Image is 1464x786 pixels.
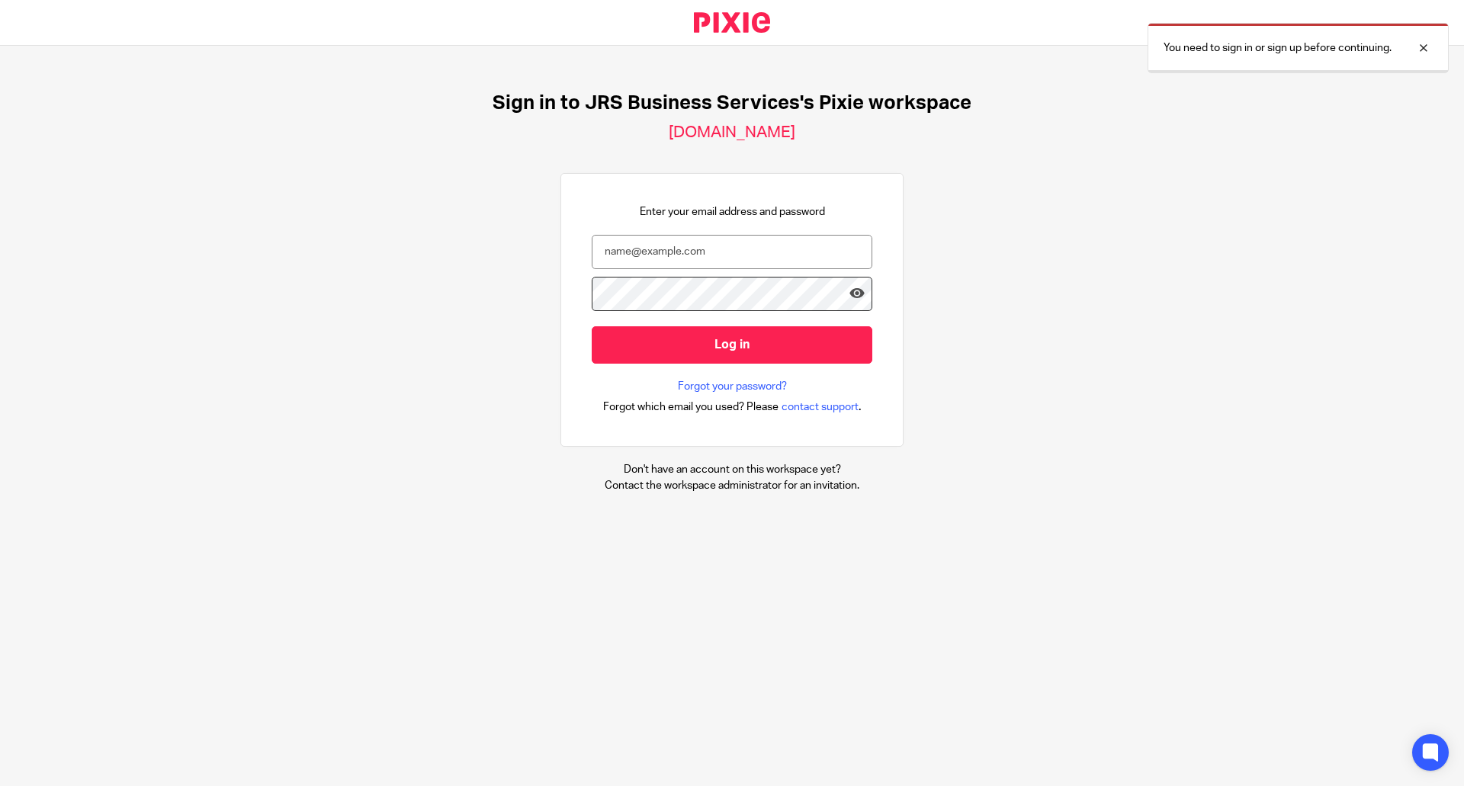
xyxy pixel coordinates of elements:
[1164,40,1392,56] p: You need to sign in or sign up before continuing.
[640,204,825,220] p: Enter your email address and password
[782,399,859,415] span: contact support
[592,326,872,364] input: Log in
[592,235,872,269] input: name@example.com
[603,399,779,415] span: Forgot which email you used? Please
[493,91,971,115] h1: Sign in to JRS Business Services's Pixie workspace
[678,379,787,394] a: Forgot your password?
[669,123,795,143] h2: [DOMAIN_NAME]
[605,478,859,493] p: Contact the workspace administrator for an invitation.
[605,462,859,477] p: Don't have an account on this workspace yet?
[603,398,862,415] div: .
